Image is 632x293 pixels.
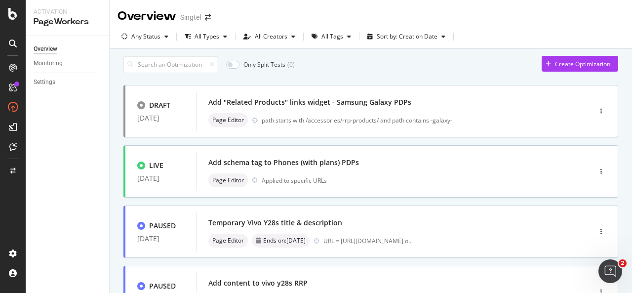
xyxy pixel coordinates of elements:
[542,56,618,72] button: Create Optimization
[255,34,287,40] div: All Creators
[208,97,411,107] div: Add "Related Products" links widget - Samsung Galaxy PDPs
[137,114,184,122] div: [DATE]
[205,14,211,21] div: arrow-right-arrow-left
[363,29,449,44] button: Sort by: Creation Date
[34,16,101,28] div: PageWorkers
[243,60,285,69] div: Only Split Tests
[149,100,170,110] div: DRAFT
[262,116,549,125] div: path starts with /accessories/rrp-products/ and path contains -galaxy-
[377,34,437,40] div: Sort by: Creation Date
[149,221,176,231] div: PAUSED
[34,77,55,87] div: Settings
[208,113,248,127] div: neutral label
[252,234,310,248] div: neutral label
[34,58,63,69] div: Monitoring
[598,259,622,283] iframe: Intercom live chat
[118,29,172,44] button: Any Status
[208,158,359,167] div: Add schema tag to Phones (with plans) PDPs
[208,173,248,187] div: neutral label
[287,60,295,69] div: ( 0 )
[262,176,327,185] div: Applied to specific URLs
[212,177,244,183] span: Page Editor
[323,237,413,245] div: URL = [URL][DOMAIN_NAME] o
[149,161,163,170] div: LIVE
[321,34,343,40] div: All Tags
[208,218,342,228] div: Temporary Vivo Y28s title & description
[308,29,355,44] button: All Tags
[149,281,176,291] div: PAUSED
[34,58,102,69] a: Monitoring
[212,238,244,244] span: Page Editor
[34,44,102,54] a: Overview
[137,235,184,243] div: [DATE]
[180,12,201,22] div: Singtel
[555,60,610,68] div: Create Optimization
[137,174,184,182] div: [DATE]
[208,234,248,248] div: neutral label
[619,259,627,267] span: 2
[118,8,176,25] div: Overview
[131,34,160,40] div: Any Status
[181,29,231,44] button: All Types
[263,238,306,244] span: Ends on: [DATE]
[34,44,57,54] div: Overview
[34,77,102,87] a: Settings
[123,56,218,73] input: Search an Optimization
[408,237,413,245] span: ...
[239,29,299,44] button: All Creators
[34,8,101,16] div: Activation
[212,117,244,123] span: Page Editor
[208,278,308,288] div: Add content to vivo y28s RRP
[195,34,219,40] div: All Types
